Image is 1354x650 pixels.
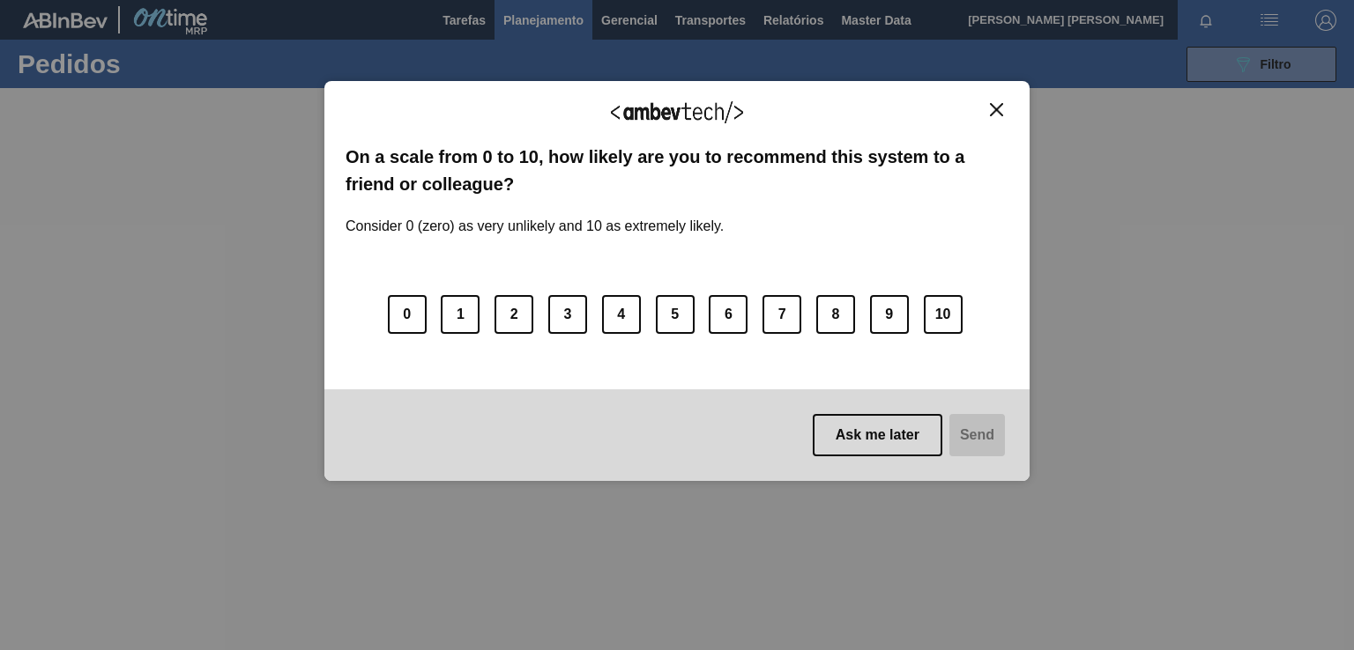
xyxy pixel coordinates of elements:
button: Close [985,102,1008,117]
button: 7 [763,295,801,334]
button: 1 [441,295,480,334]
button: Ask me later [813,414,942,456]
button: 3 [548,295,587,334]
label: On a scale from 0 to 10, how likely are you to recommend this system to a friend or colleague? [346,144,1008,197]
button: 10 [924,295,963,334]
button: 5 [656,295,695,334]
label: Consider 0 (zero) as very unlikely and 10 as extremely likely. [346,197,724,234]
button: 8 [816,295,855,334]
button: 2 [495,295,533,334]
button: 6 [709,295,748,334]
button: 4 [602,295,641,334]
button: 0 [388,295,427,334]
img: Logo Ambevtech [611,101,743,123]
img: Close [990,103,1003,116]
button: 9 [870,295,909,334]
